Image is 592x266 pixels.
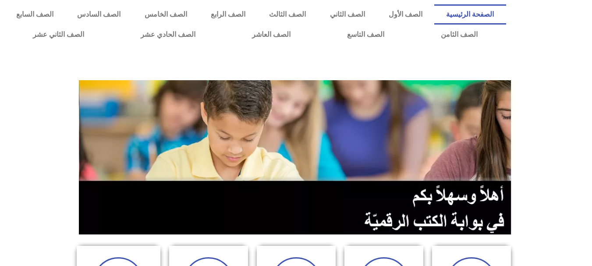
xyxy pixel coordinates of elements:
[377,4,434,25] a: الصف الأول
[318,4,377,25] a: الصف الثاني
[412,25,506,45] a: الصف الثامن
[133,4,199,25] a: الصف الخامس
[65,4,132,25] a: الصف السادس
[223,25,319,45] a: الصف العاشر
[257,4,318,25] a: الصف الثالث
[319,25,412,45] a: الصف التاسع
[199,4,257,25] a: الصف الرابع
[112,25,223,45] a: الصف الحادي عشر
[4,25,112,45] a: الصف الثاني عشر
[434,4,506,25] a: الصفحة الرئيسية
[4,4,65,25] a: الصف السابع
